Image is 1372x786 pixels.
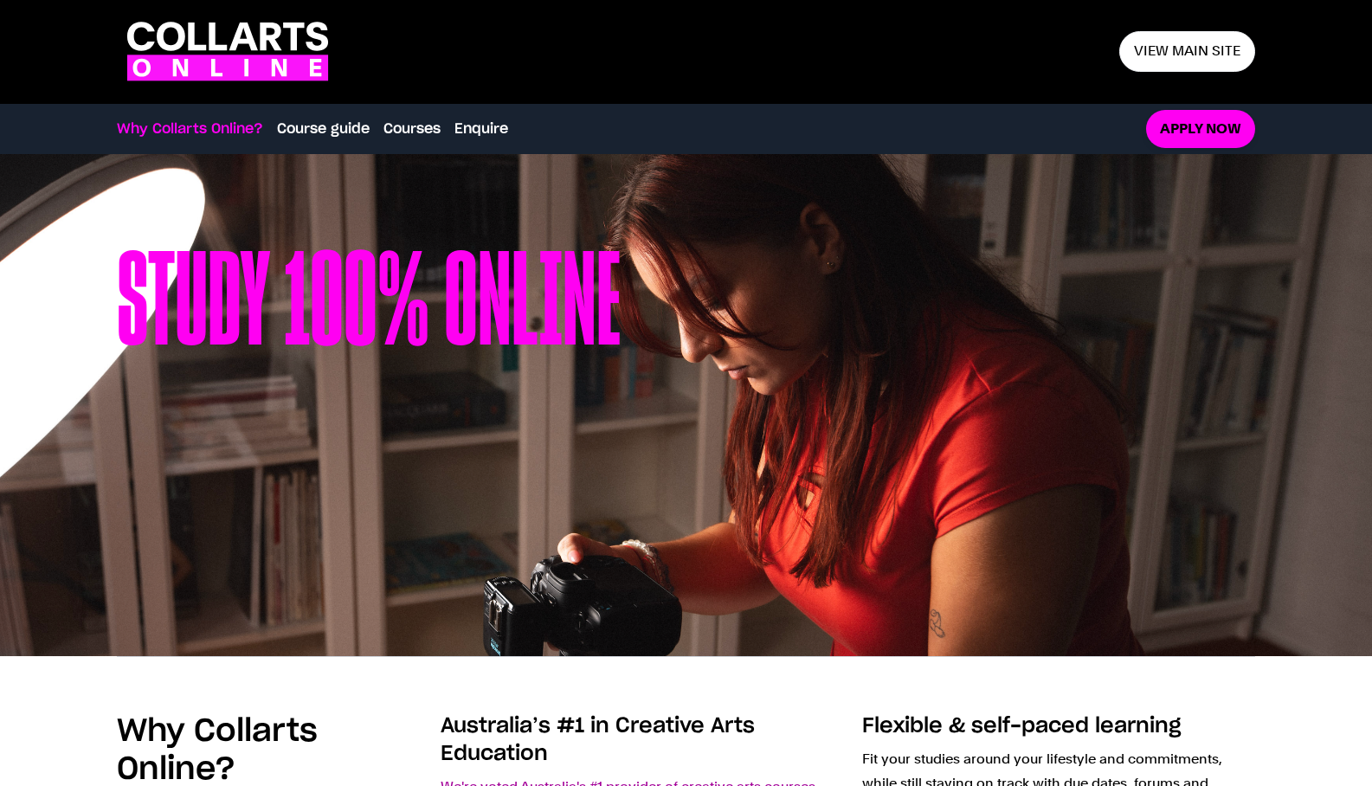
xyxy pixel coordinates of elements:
a: Enquire [454,119,508,139]
a: Why Collarts Online? [117,119,263,139]
a: Courses [383,119,441,139]
h1: Study 100% online [117,241,621,570]
a: View main site [1119,31,1255,72]
a: Apply now [1146,110,1255,149]
h3: Australia’s #1 in Creative Arts Education [441,712,834,768]
h3: Flexible & self-paced learning [862,712,1256,740]
a: Course guide [277,119,370,139]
